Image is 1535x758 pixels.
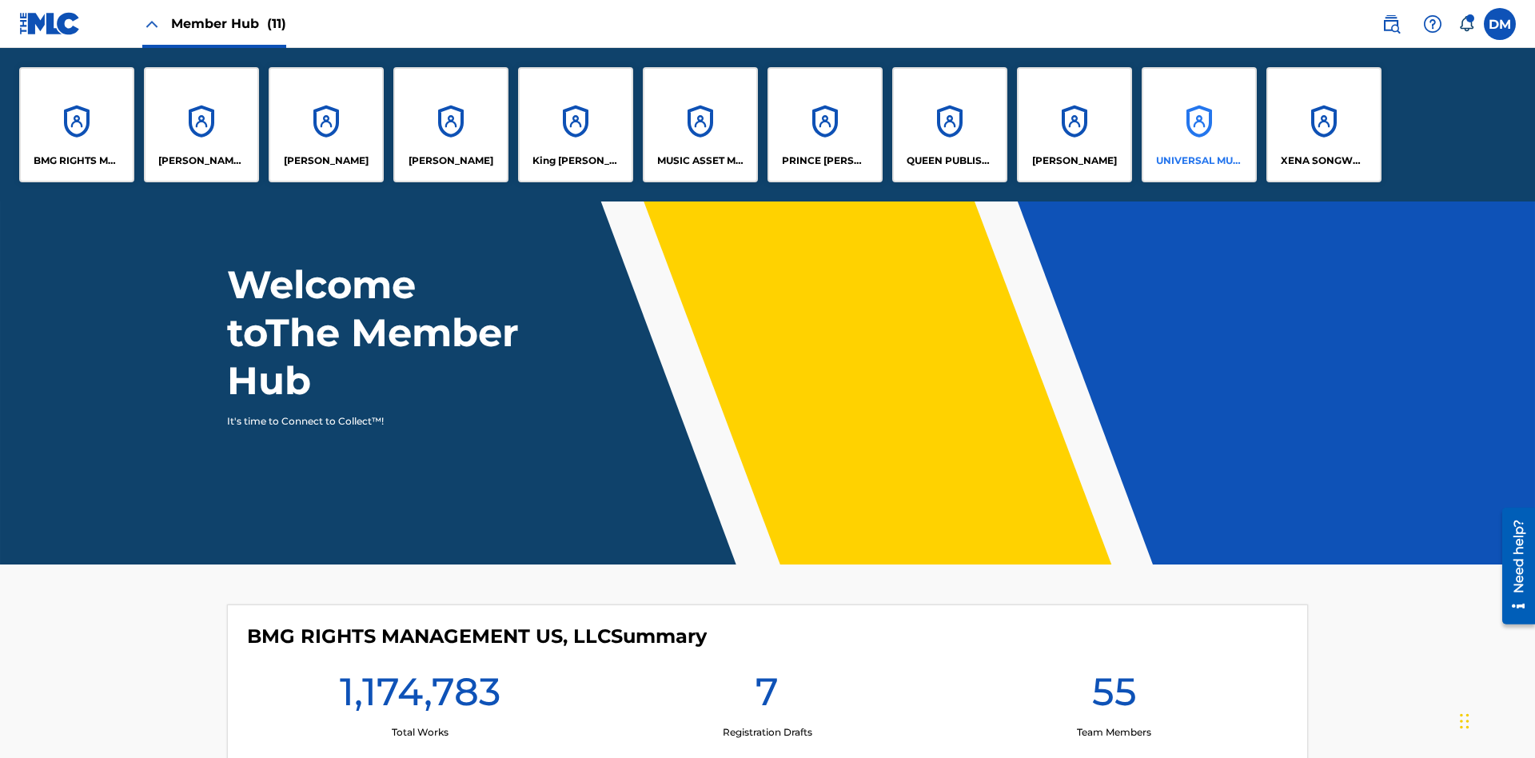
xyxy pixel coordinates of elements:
p: PRINCE MCTESTERSON [782,154,869,168]
p: King McTesterson [532,154,620,168]
h1: 55 [1092,668,1137,725]
div: User Menu [1484,8,1516,40]
h4: BMG RIGHTS MANAGEMENT US, LLC [247,624,707,648]
p: Registration Drafts [723,725,812,740]
p: EYAMA MCSINGER [409,154,493,168]
p: QUEEN PUBLISHA [907,154,994,168]
a: AccountsPRINCE [PERSON_NAME] [767,67,883,182]
div: Drag [1460,697,1469,745]
img: search [1381,14,1401,34]
p: CLEO SONGWRITER [158,154,245,168]
p: UNIVERSAL MUSIC PUB GROUP [1156,154,1243,168]
img: MLC Logo [19,12,81,35]
a: AccountsBMG RIGHTS MANAGEMENT US, LLC [19,67,134,182]
p: XENA SONGWRITER [1281,154,1368,168]
a: AccountsXENA SONGWRITER [1266,67,1381,182]
iframe: Chat Widget [1455,681,1535,758]
a: AccountsMUSIC ASSET MANAGEMENT (MAM) [643,67,758,182]
a: Accounts[PERSON_NAME] [393,67,508,182]
p: RONALD MCTESTERSON [1032,154,1117,168]
a: AccountsKing [PERSON_NAME] [518,67,633,182]
a: AccountsQUEEN PUBLISHA [892,67,1007,182]
p: Team Members [1077,725,1151,740]
p: Total Works [392,725,449,740]
iframe: Resource Center [1490,501,1535,632]
p: BMG RIGHTS MANAGEMENT US, LLC [34,154,121,168]
h1: Welcome to The Member Hub [227,261,526,405]
h1: 7 [756,668,779,725]
a: Accounts[PERSON_NAME] [269,67,384,182]
img: Close [142,14,161,34]
a: Public Search [1375,8,1407,40]
h1: 1,174,783 [340,668,500,725]
img: help [1423,14,1442,34]
span: (11) [267,16,286,31]
a: Accounts[PERSON_NAME] [1017,67,1132,182]
p: MUSIC ASSET MANAGEMENT (MAM) [657,154,744,168]
a: Accounts[PERSON_NAME] SONGWRITER [144,67,259,182]
span: Member Hub [171,14,286,33]
div: Help [1417,8,1449,40]
a: AccountsUNIVERSAL MUSIC PUB GROUP [1142,67,1257,182]
div: Notifications [1458,16,1474,32]
p: It's time to Connect to Collect™! [227,414,504,429]
p: ELVIS COSTELLO [284,154,369,168]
